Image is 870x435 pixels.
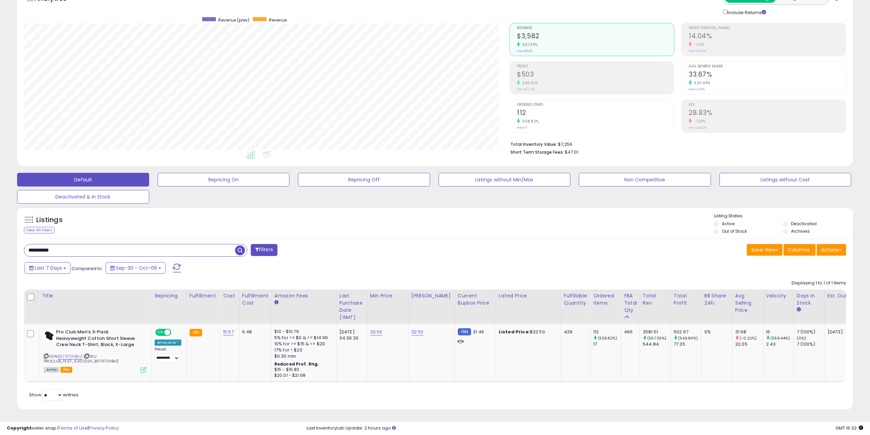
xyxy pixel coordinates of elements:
span: $47.01 [565,149,578,155]
div: 16 [766,329,794,335]
small: Prev: 14.20% [689,49,706,53]
button: Last 7 Days [25,262,70,274]
div: Amazon AI * [155,340,181,346]
b: Short Term Storage Fees: [510,149,564,155]
div: 3581.51 [643,329,671,335]
small: Prev: 17 [517,126,527,130]
div: $20.01 - $21.68 [274,373,331,379]
h2: 33.67% [689,71,846,80]
small: (0%) [797,335,806,341]
button: Repricing Off [298,173,430,187]
a: Privacy Policy [89,425,119,431]
div: Velocity [766,292,791,299]
div: Displaying 1 to 1 of 1 items [792,280,846,286]
span: Revenue [269,17,287,23]
div: 0% [704,329,727,335]
p: Listing States: [714,213,853,219]
div: Current Buybox Price [458,292,493,307]
div: 2.43 [766,341,794,347]
div: 466 [624,329,635,335]
div: seller snap | | [7,425,119,432]
small: (558.82%) [598,335,617,341]
div: $15 - $15.83 [274,367,331,373]
small: Prev: 4.67% [689,87,705,91]
div: [DATE] 04:39:26 [339,329,362,341]
button: Sep-30 - Oct-06 [106,262,166,274]
div: Total Rev. [643,292,668,307]
b: Total Inventory Value: [510,141,557,147]
small: (557.35%) [647,335,666,341]
span: Profit [517,65,674,68]
small: FBA [190,329,202,336]
div: ASIN: [44,329,146,372]
button: Listings without Cost [719,173,852,187]
div: 77.35 [674,341,701,347]
span: Compared to: [72,265,103,272]
span: Columns [788,246,809,253]
button: Filters [251,244,277,256]
span: Revenue [517,26,674,30]
div: Cost [223,292,236,299]
small: -1.13% [692,42,704,47]
span: Revenue (prev) [218,17,249,23]
small: (-0.22%) [740,335,757,341]
span: ON [156,330,165,335]
a: 32.50 [411,329,424,335]
div: $32.50 [499,329,556,335]
button: Default [17,173,149,187]
small: (549.86%) [678,335,698,341]
h5: Listings [36,215,63,225]
small: Prev: $77.35 [517,87,534,91]
small: 557.35% [520,42,538,47]
small: -1.33% [692,119,705,124]
b: Reduced Prof. Rng. [274,361,319,367]
div: Min Price [370,292,405,299]
span: | SKU: PROCLUB_15.57_5302024_B0797DVBHZ [44,354,119,364]
div: 7 (100%) [797,329,824,335]
h2: 28.83% [689,109,846,118]
div: Title [42,292,149,299]
div: Repricing [155,292,184,299]
div: $0.30 min [274,353,331,359]
div: Last Purchase Date (GMT) [339,292,364,321]
div: Avg Selling Price [735,292,760,314]
a: 32.50 [370,329,382,335]
div: 31.98 [735,329,763,335]
small: Amazon Fees. [274,299,278,306]
div: Total Profit [674,292,699,307]
span: FBA [61,367,72,373]
h2: $3,582 [517,32,674,41]
span: Show: entries [29,392,78,398]
div: 5% for >= $0 & <= $14.99 [274,335,331,341]
small: (558.44%) [770,335,790,341]
b: Pro Club Men's 3-Pack Heavyweight Cotton Short Sleeve Crew Neck T-Shirt, Black, X-Large [56,329,139,350]
div: [PERSON_NAME] [411,292,452,299]
div: Fulfillment [190,292,217,299]
label: Active [722,221,735,227]
div: Fulfillment Cost [242,292,269,307]
small: 558.82% [520,119,539,124]
h2: $503 [517,71,674,80]
div: Amazon Fees [274,292,334,299]
span: Avg. Buybox Share [689,65,846,68]
a: 15.57 [223,329,234,335]
label: Deactivated [791,221,817,227]
button: Actions [817,244,846,256]
a: Terms of Use [59,425,88,431]
div: 6.48 [242,329,266,335]
div: 32.05 [735,341,763,347]
small: FBM [458,328,471,335]
img: 31PX89luF1L._SL40_.jpg [44,329,54,343]
button: Listings without Min/Max [439,173,571,187]
strong: Copyright [7,425,32,431]
label: Archived [791,228,809,234]
div: Listed Price [499,292,558,299]
small: Prev: $545 [517,49,532,53]
span: Last 7 Days [35,265,62,271]
span: Profit [PERSON_NAME] [689,26,846,30]
span: All listings currently available for purchase on Amazon [44,367,60,373]
div: Clear All Filters [24,227,54,233]
b: Listed Price: [499,329,530,335]
small: 620.99% [692,80,711,86]
button: Repricing On [158,173,290,187]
